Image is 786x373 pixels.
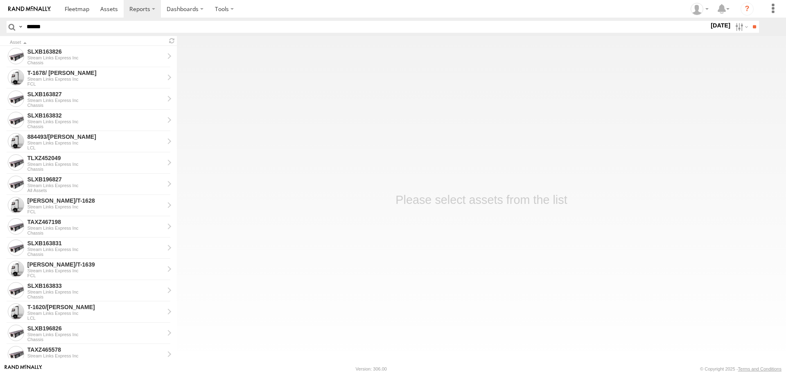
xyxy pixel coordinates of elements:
div: © Copyright 2025 - [700,366,781,371]
div: FELIPE/T-1639 - View Asset History [27,261,164,268]
div: Version: 306.00 [356,366,387,371]
div: SLXB163832 - View Asset History [27,112,164,119]
label: [DATE] [709,21,732,30]
div: SLXB163826 - View Asset History [27,48,164,55]
div: Stream Links Express Inc [27,162,164,167]
div: Chassis [27,167,164,172]
div: Chassis [27,294,164,299]
div: Stream Links Express Inc [27,77,164,81]
div: SLXB163831 - View Asset History [27,240,164,247]
div: Chassis [27,124,164,129]
div: SLXB163827 - View Asset History [27,90,164,98]
div: SLXB196827 - View Asset History [27,176,164,183]
div: FCL [27,81,164,86]
div: Stream Links Express Inc [27,268,164,273]
div: Stream Links Express Inc [27,119,164,124]
label: Search Query [17,21,24,33]
div: Stream Links Express Inc [27,311,164,316]
img: rand-logo.svg [8,6,51,12]
div: Chassis [27,252,164,257]
label: Search Filter Options [732,21,750,33]
div: Chassis [27,231,164,235]
div: TAXZ465578 - View Asset History [27,346,164,353]
div: Stream Links Express Inc [27,332,164,337]
div: LCL [27,316,164,321]
a: Terms and Conditions [738,366,781,371]
div: Stream Links Express Inc [27,226,164,231]
div: SLXB196826 - View Asset History [27,325,164,332]
div: Stream Links Express Inc [27,183,164,188]
div: T-1620/JONI - View Asset History [27,303,164,311]
span: Refresh [167,37,177,45]
div: Stream Links Express Inc [27,140,164,145]
div: TAXZ467198 - View Asset History [27,218,164,226]
div: Stream Links Express Inc [27,247,164,252]
div: 884493/RUDYS - View Asset History [27,133,164,140]
div: LCL [27,145,164,150]
div: Chassis [27,103,164,108]
div: Chassis [27,337,164,342]
div: FCL [27,209,164,214]
div: T-1678/ LUIS - View Asset History [27,69,164,77]
div: All Assets [27,188,164,193]
div: Stream Links Express Inc [27,289,164,294]
div: SLXB163833 - View Asset History [27,282,164,289]
div: Stream Links Express Inc [27,98,164,103]
div: JUSTIN/T-1628 - View Asset History [27,197,164,204]
a: Visit our Website [5,365,42,373]
div: Click to Sort [10,41,164,45]
div: TLXZ452049 - View Asset History [27,154,164,162]
div: Randy West [688,3,711,15]
div: Stream Links Express Inc [27,204,164,209]
div: Chassis [27,60,164,65]
div: Stream Links Express Inc [27,353,164,358]
i: ? [741,2,754,16]
div: Stream Links Express Inc [27,55,164,60]
div: FCL [27,273,164,278]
